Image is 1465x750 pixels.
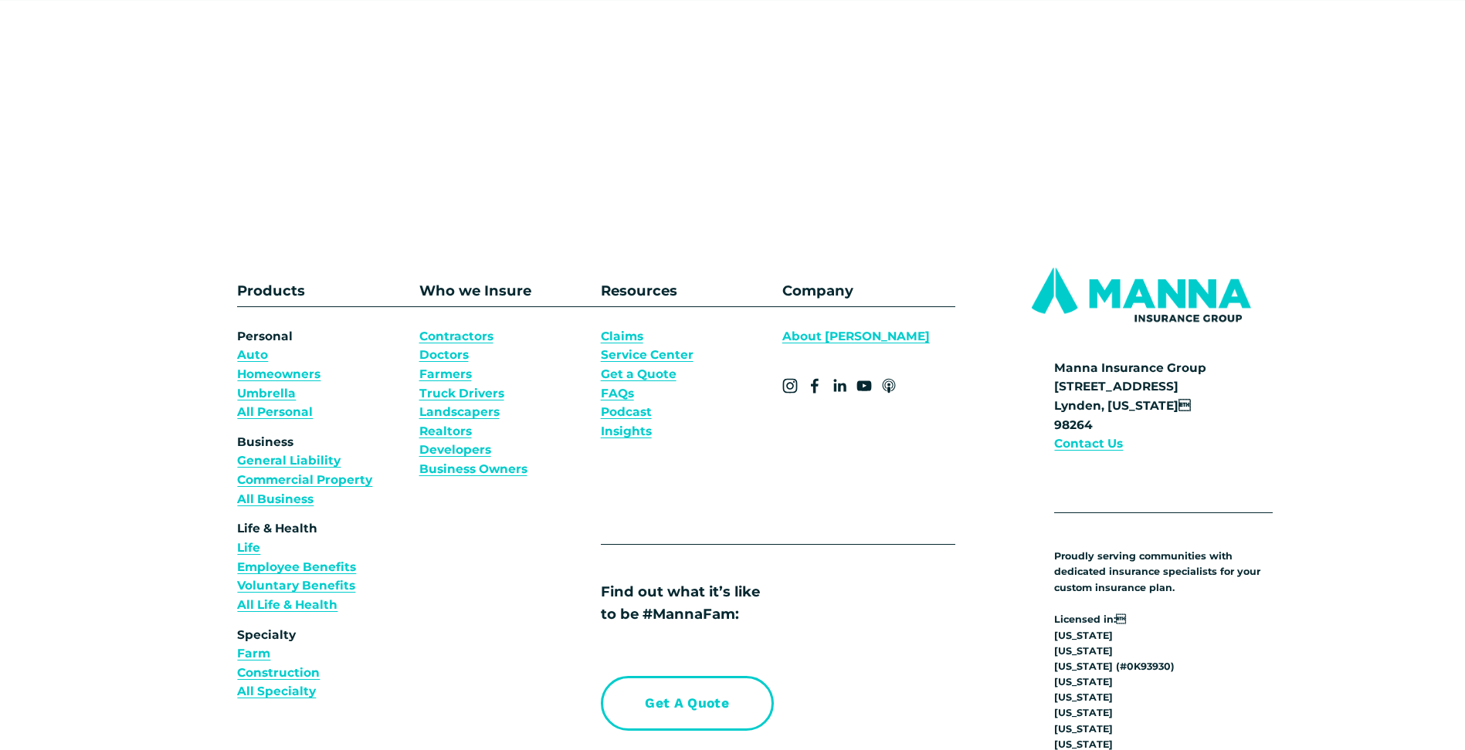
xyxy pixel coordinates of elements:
a: Umbrella [237,384,296,404]
a: LinkedIn [832,378,847,394]
strong: Manna Insurance Group [STREET_ADDRESS] Lynden, [US_STATE] 98264 [1054,360,1206,432]
a: General Liability [237,451,341,471]
a: All Personal [237,403,313,422]
p: Products [237,279,365,302]
p: Find out what it’s like to be #MannaFam: [601,580,910,625]
p: Company [782,279,955,302]
a: FAQs [601,384,634,404]
p: Personal [237,327,410,422]
a: All Specialty [237,682,316,701]
a: Construction [237,664,320,683]
a: Get a Quote [601,365,677,384]
a: Commercial Property [237,471,372,490]
p: Life & Health [237,519,410,614]
p: Specialty [237,626,410,702]
a: Auto [237,346,268,365]
a: Podcast [601,403,652,422]
strong: Contact Us [1054,436,1123,451]
a: Service Center [601,346,694,365]
a: Voluntary Benefits [237,576,355,596]
a: Employee Benefits [237,558,356,577]
a: About [PERSON_NAME] [782,327,930,346]
a: All Business [237,490,314,509]
a: ContractorsDoctorsFarmersTruck DriversLandscapersRealtorsDevelopers [419,327,504,460]
p: Who we Insure [419,279,592,302]
a: Apple Podcasts [881,378,897,394]
a: Claims [601,327,643,346]
a: All Life & Health [237,596,337,615]
a: Facebook [807,378,822,394]
p: Resources [601,279,774,302]
a: Life [237,539,260,558]
a: Contact Us [1054,434,1123,454]
p: Proudly serving communities with dedicated insurance specialists for your custom insurance plan. [1054,549,1273,595]
a: Insights [601,422,652,441]
a: Get a Quote [601,676,774,731]
strong: 0K93930) [1127,660,1175,672]
a: YouTube [856,378,872,394]
a: Homeowners [237,365,320,384]
a: Farm [237,644,270,664]
p: Business [237,433,410,509]
a: Business Owners [419,460,527,479]
a: Instagram [782,378,798,394]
